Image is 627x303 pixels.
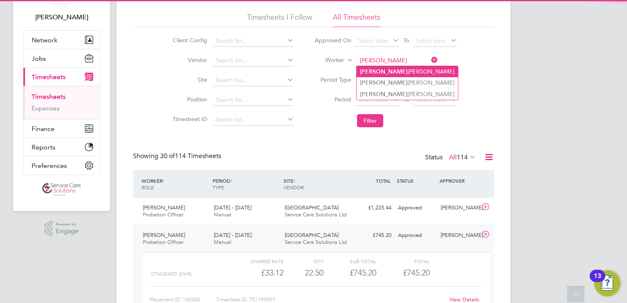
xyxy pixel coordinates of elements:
label: All [449,153,476,161]
span: [PERSON_NAME] [143,232,185,239]
div: [PERSON_NAME] [437,201,480,215]
div: £745.20 [323,266,376,280]
span: Service Care Solutions Ltd [285,239,347,246]
span: Reports [32,143,55,151]
span: [GEOGRAPHIC_DATA] [285,232,339,239]
li: [PERSON_NAME] [357,89,458,100]
span: TYPE [213,184,224,191]
span: / [293,177,295,184]
span: [GEOGRAPHIC_DATA] [285,204,339,211]
div: WORKER [140,173,211,195]
span: Probation Officer [143,211,183,218]
div: Timesheets [23,86,100,119]
a: Timesheets [32,93,66,101]
label: Vendor [170,56,207,64]
span: Preferences [32,162,67,170]
img: servicecare-logo-retina.png [42,183,81,196]
button: Reports [23,138,100,156]
div: 22.50 [284,266,323,280]
li: All Timesheets [333,12,380,27]
label: Period Type [314,76,351,83]
span: ROLE [142,184,154,191]
span: 114 Timesheets [160,152,221,160]
span: 30 of [160,152,175,160]
span: / [162,177,164,184]
span: Standard (£/HR) [151,271,192,277]
div: Showing [133,152,223,161]
button: Timesheets [23,68,100,86]
label: Period [314,96,351,103]
button: Filter [357,114,383,127]
li: [PERSON_NAME] [357,66,458,77]
span: VENDOR [284,184,304,191]
span: £745.20 [403,268,430,278]
span: To [401,35,412,46]
span: Select date [416,96,446,103]
b: [PERSON_NAME] [360,79,407,86]
button: Jobs [23,49,100,67]
div: QTY [284,256,323,266]
span: Michael Potts [23,12,100,22]
div: Approved [395,201,437,215]
div: £33.12 [231,266,284,280]
input: Search for... [213,94,294,106]
button: Preferences [23,156,100,174]
li: Timesheets I Follow [247,12,312,27]
div: Status [425,152,478,163]
label: Worker [307,56,344,64]
a: Go to home page [23,183,100,196]
label: Site [170,76,207,83]
span: Service Care Solutions Ltd [285,211,347,218]
span: Manual [214,211,231,218]
b: [PERSON_NAME] [360,68,407,75]
span: Jobs [32,55,46,62]
label: Approved On [314,37,351,44]
div: £745.20 [352,229,395,242]
span: / [230,177,232,184]
input: Search for... [213,55,294,67]
label: Position [170,96,207,103]
a: View Details [449,296,479,303]
span: Select date [358,96,388,103]
span: Powered by [56,221,79,228]
a: Expenses [32,104,59,112]
button: Finance [23,119,100,138]
div: SITE [281,173,352,195]
span: 114 [457,153,468,161]
div: Sub Total [323,256,376,266]
button: Open Resource Center, 13 new notifications [594,270,620,296]
div: Approved [395,229,437,242]
span: Timesheets [32,73,66,81]
span: [DATE] - [DATE] [214,232,252,239]
input: Search for... [213,35,294,47]
li: [PERSON_NAME] [357,77,458,88]
span: TOTAL [376,177,391,184]
button: Network [23,31,100,49]
span: Select date [416,37,446,44]
div: STATUS [395,173,437,188]
b: [PERSON_NAME] [360,91,407,98]
div: Total [376,256,429,266]
a: Powered byEngage [44,221,79,236]
div: 13 [594,276,601,287]
div: [PERSON_NAME] [437,229,480,242]
div: £1,225.44 [352,201,395,215]
label: Timesheet ID [170,115,207,123]
span: Probation Officer [143,239,183,246]
label: Client Config [170,37,207,44]
span: Select date [358,37,388,44]
span: Finance [32,125,55,133]
span: Engage [56,228,79,235]
div: PERIOD [211,173,281,195]
input: Search for... [213,75,294,86]
input: Search for... [213,114,294,126]
span: [DATE] - [DATE] [214,204,252,211]
span: Network [32,36,57,44]
div: Charge rate [231,256,284,266]
input: Search for... [357,55,438,67]
span: [PERSON_NAME] [143,204,185,211]
span: Manual [214,239,231,246]
div: APPROVER [437,173,480,188]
